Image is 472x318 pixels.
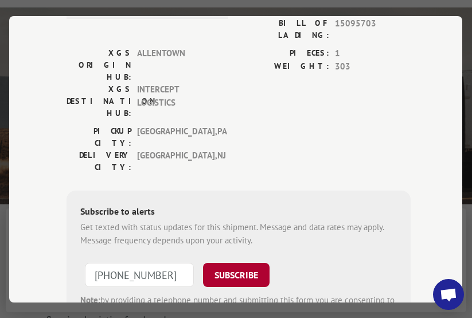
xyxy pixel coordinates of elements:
span: [GEOGRAPHIC_DATA] , PA [138,125,215,149]
strong: Note: [80,294,100,305]
a: Open chat [433,279,464,310]
span: [GEOGRAPHIC_DATA] , NJ [138,149,215,173]
input: Phone Number [85,263,194,287]
span: ALLENTOWN [138,47,215,83]
div: Get texted with status updates for this shipment. Message and data rates may apply. Message frequ... [80,221,397,247]
label: PIECES: [239,47,329,60]
label: XGS ORIGIN HUB: [67,47,131,83]
span: 303 [336,60,411,73]
span: 15095703 [336,17,411,41]
span: 1 [336,47,411,60]
label: PICKUP CITY: [67,125,131,149]
div: Subscribe to alerts [80,204,397,221]
label: XGS DESTINATION HUB: [67,83,131,119]
label: DELIVERY CITY: [67,149,131,173]
button: SUBSCRIBE [203,263,270,287]
span: INTERCEPT LOGISTICS [138,83,215,119]
label: WEIGHT: [239,60,329,73]
label: BILL OF LADING: [239,17,329,41]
